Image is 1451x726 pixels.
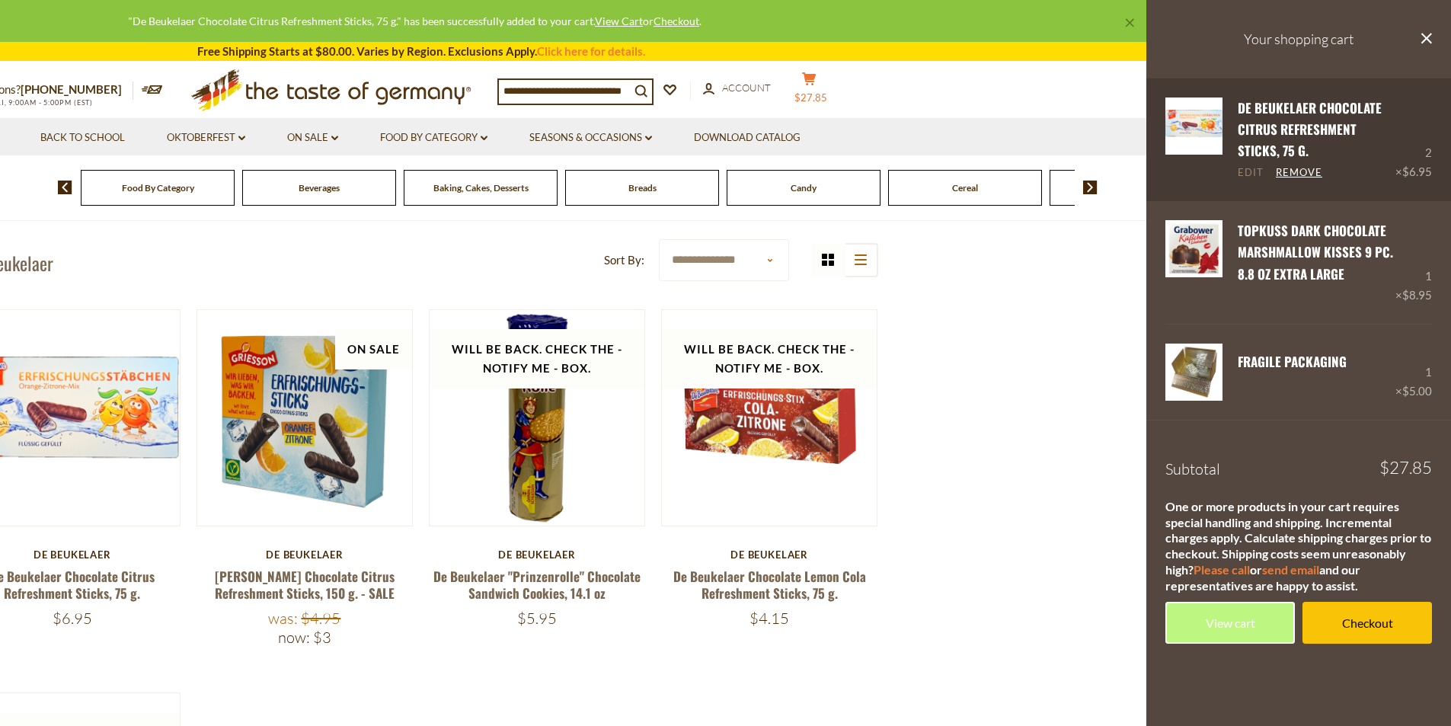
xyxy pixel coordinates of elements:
[1302,602,1432,644] a: Checkout
[673,567,866,602] a: De Beukelaer Chocolate Lemon Cola Refreshment Sticks, 75 g.
[1402,165,1432,178] span: $6.95
[722,82,771,94] span: Account
[433,567,641,602] a: De Beukelaer "Prinzenrolle" Chocolate Sandwich Cookies, 14.1 oz
[794,91,827,104] span: $27.85
[1276,289,1322,303] a: Remove
[53,609,92,628] span: $6.95
[1165,602,1295,644] a: View cart
[703,80,771,97] a: Account
[268,609,298,628] label: Was:
[380,130,487,146] a: Food By Category
[1395,220,1432,305] div: 1 ×
[1395,98,1432,182] div: 2 ×
[40,130,125,146] a: Back to School
[537,44,645,58] a: Click here for details.
[1125,18,1134,27] a: ×
[529,130,652,146] a: Seasons & Occasions
[749,609,789,628] span: $4.15
[1379,459,1432,476] span: $27.85
[1238,352,1347,371] a: FRAGILE Packaging
[1165,98,1222,182] a: De Beukelaer Chocolate Citrus Refreshment Sticks, 75 g.
[1395,344,1432,401] div: 1 ×
[430,310,645,526] img: De
[278,628,310,647] label: Now:
[517,609,557,628] span: $5.95
[167,130,245,146] a: Oktoberfest
[661,548,878,561] div: De Beukelaer
[429,548,646,561] div: De Beukelaer
[58,181,72,194] img: previous arrow
[299,182,340,193] a: Beverages
[433,182,529,193] a: Baking, Cakes, Desserts
[952,182,978,193] a: Cereal
[654,14,699,27] a: Checkout
[1165,344,1222,401] img: FRAGILE Packaging
[1262,562,1319,577] a: send email
[21,82,122,96] a: [PHONE_NUMBER]
[1238,221,1393,283] a: Topkuss Dark Chocolate Marshmallow Kisses 9 pc. 8.8 oz Extra Large
[313,628,331,647] span: $3
[1238,378,1264,392] a: Edit
[1165,499,1432,594] div: One or more products in your cart requires special handling and shipping. Incremental charges app...
[595,14,643,27] a: View Cart
[1165,459,1220,478] span: Subtotal
[787,72,833,110] button: $27.85
[122,182,194,193] a: Food By Category
[1238,289,1264,303] a: Edit
[287,130,338,146] a: On Sale
[301,609,340,628] span: $4.95
[1083,181,1098,194] img: next arrow
[791,182,817,193] a: Candy
[1165,220,1222,277] img: Topkuss Dark Chocolate Marshmallow Kisses 9 pc. 8.8 oz Extra Large
[197,310,413,526] img: Grisson
[1238,166,1264,180] a: Edit
[1165,220,1222,305] a: Topkuss Dark Chocolate Marshmallow Kisses 9 pc. 8.8 oz Extra Large
[1276,166,1322,180] a: Remove
[215,567,395,602] a: [PERSON_NAME] Chocolate Citrus Refreshment Sticks, 150 g. - SALE
[694,130,801,146] a: Download Catalog
[1402,384,1432,398] span: $5.00
[604,251,644,270] label: Sort By:
[1238,98,1382,161] a: De Beukelaer Chocolate Citrus Refreshment Sticks, 75 g.
[1165,98,1222,155] img: De Beukelaer Chocolate Citrus Refreshment Sticks, 75 g.
[1402,288,1432,302] span: $8.95
[197,548,414,561] div: De Beukelaer
[628,182,657,193] a: Breads
[1194,562,1250,577] a: Please call
[662,310,877,526] img: De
